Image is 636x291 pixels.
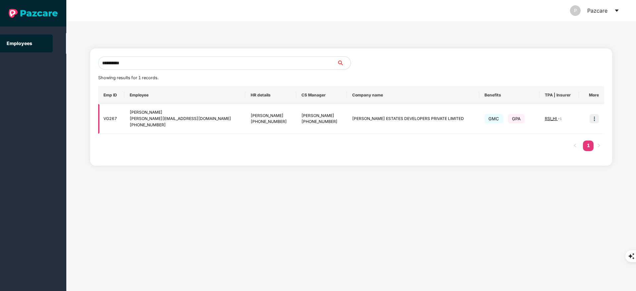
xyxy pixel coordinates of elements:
[124,86,246,104] th: Employee
[484,114,503,123] span: GMC
[594,141,604,151] button: right
[479,86,540,104] th: Benefits
[130,116,240,122] div: [PERSON_NAME][EMAIL_ADDRESS][DOMAIN_NAME]
[540,86,579,104] th: TPA | Insurer
[251,113,291,119] div: [PERSON_NAME]
[545,116,558,121] span: RSI_HI
[251,119,291,125] div: [PHONE_NUMBER]
[573,144,577,147] span: left
[579,86,604,104] th: More
[98,75,159,80] span: Showing results for 1 records.
[570,141,580,151] button: left
[301,113,342,119] div: [PERSON_NAME]
[301,119,342,125] div: [PHONE_NUMBER]
[594,141,604,151] li: Next Page
[347,86,479,104] th: Company name
[597,144,601,147] span: right
[130,109,240,116] div: [PERSON_NAME]
[347,104,479,134] td: [PERSON_NAME] ESTATES DEVELOPERS PRIVATE LIMITED
[98,86,124,104] th: Emp ID
[130,122,240,128] div: [PHONE_NUMBER]
[337,56,351,70] button: search
[574,5,577,16] span: P
[296,86,347,104] th: CS Manager
[7,40,32,46] a: Employees
[614,8,619,13] span: caret-down
[508,114,525,123] span: GPA
[337,60,350,66] span: search
[570,141,580,151] li: Previous Page
[590,114,599,123] img: icon
[98,104,124,134] td: VG267
[245,86,296,104] th: HR details
[558,117,562,121] span: + 1
[583,141,594,150] a: 1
